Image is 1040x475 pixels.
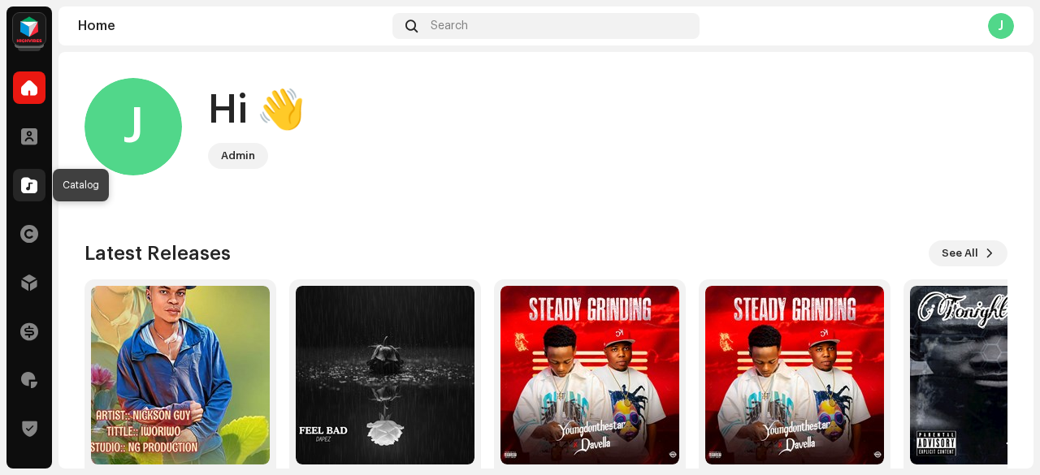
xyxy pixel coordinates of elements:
[13,13,45,45] img: feab3aad-9b62-475c-8caf-26f15a9573ee
[296,286,474,464] img: f4127565-fe1f-4fc6-9d65-b1c420caded2
[500,286,679,464] img: 88834c7f-008f-4e9e-8fc1-297b2efa6567
[78,19,386,32] div: Home
[929,240,1007,266] button: See All
[431,19,468,32] span: Search
[988,13,1014,39] div: J
[84,78,182,175] div: J
[221,146,255,166] div: Admin
[84,240,231,266] h3: Latest Releases
[208,84,305,136] div: Hi 👋
[91,286,270,464] img: 260f3f7c-db22-449c-9ba8-2bb4ec93e952
[942,237,978,270] span: See All
[705,286,884,464] img: 88834c7f-008f-4e9e-8fc1-297b2efa6567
